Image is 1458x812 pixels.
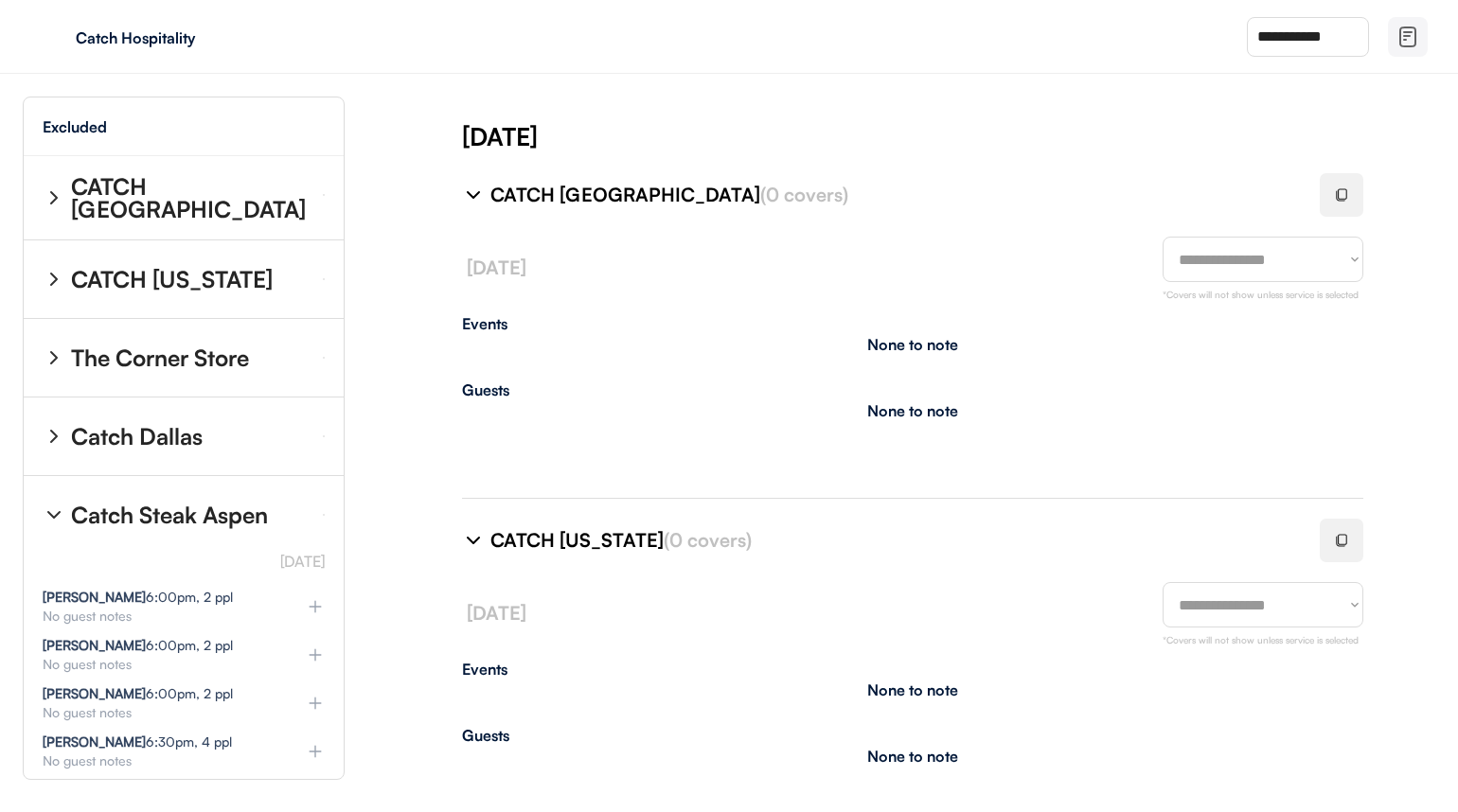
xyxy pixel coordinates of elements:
[43,735,232,749] div: 6:30pm, 4 ppl
[71,346,249,369] div: The Corner Store
[43,425,65,448] img: chevron-right%20%281%29.svg
[306,694,325,713] img: plus%20%281%29.svg
[867,682,958,697] div: None to note
[43,186,65,209] img: chevron-right%20%281%29.svg
[43,733,146,750] strong: [PERSON_NAME]
[462,119,1458,153] div: [DATE]
[467,601,526,625] font: [DATE]
[490,182,1297,208] div: CATCH [GEOGRAPHIC_DATA]
[71,503,268,526] div: Catch Steak Aspen
[43,687,233,700] div: 6:00pm, 2 ppl
[71,175,308,221] div: CATCH [GEOGRAPHIC_DATA]
[867,749,958,764] div: None to note
[43,685,146,701] strong: [PERSON_NAME]
[306,645,325,664] img: plus%20%281%29.svg
[71,268,273,291] div: CATCH [US_STATE]
[1396,26,1419,48] img: file-02.svg
[43,754,276,768] div: No guest notes
[43,658,276,671] div: No guest notes
[867,403,958,418] div: None to note
[467,256,526,279] font: [DATE]
[280,552,325,571] font: [DATE]
[43,346,65,369] img: chevron-right%20%281%29.svg
[462,382,1363,397] div: Guests
[38,22,68,52] img: yH5BAEAAAAALAAAAAABAAEAAAIBRAA7
[43,609,276,623] div: No guest notes
[43,706,276,719] div: No guest notes
[306,742,325,761] img: plus%20%281%29.svg
[490,527,1297,554] div: CATCH [US_STATE]
[462,662,1363,677] div: Events
[43,637,146,653] strong: [PERSON_NAME]
[71,425,203,448] div: Catch Dallas
[76,30,314,45] div: Catch Hospitality
[462,529,485,552] img: chevron-right%20%281%29.svg
[43,639,233,652] div: 6:00pm, 2 ppl
[43,268,65,291] img: chevron-right%20%281%29.svg
[43,589,146,605] strong: [PERSON_NAME]
[1163,289,1359,300] font: *Covers will not show unless service is selected
[43,503,65,526] img: chevron-right%20%281%29.svg
[867,337,958,352] div: None to note
[306,597,325,616] img: plus%20%281%29.svg
[664,528,752,552] font: (0 covers)
[462,728,1363,743] div: Guests
[1163,634,1359,645] font: *Covers will not show unless service is selected
[462,184,485,206] img: chevron-right%20%281%29.svg
[43,119,107,134] div: Excluded
[760,183,848,206] font: (0 covers)
[462,316,1363,331] div: Events
[43,591,233,604] div: 6:00pm, 2 ppl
